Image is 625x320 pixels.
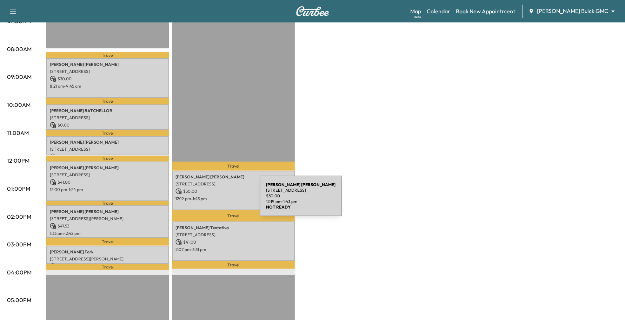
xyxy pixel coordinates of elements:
[172,261,295,269] p: Travel
[296,6,330,16] img: Curbee Logo
[50,187,166,192] p: 12:00 pm - 1:24 pm
[456,7,515,15] a: Book New Appointment
[50,223,166,229] p: $ 47.53
[50,216,166,222] p: [STREET_ADDRESS][PERSON_NAME]
[50,122,166,128] p: $ 0.00
[7,296,31,304] p: 05:00PM
[7,268,32,277] p: 04:00PM
[266,204,291,210] b: NOT READY
[50,83,166,89] p: 8:21 am - 9:45 am
[50,108,166,114] p: [PERSON_NAME] BATCHELLOR
[7,45,32,53] p: 08:00AM
[7,129,29,137] p: 11:00AM
[266,182,335,187] b: [PERSON_NAME] [PERSON_NAME]
[50,154,166,160] p: $ 30.00
[7,212,31,221] p: 02:00PM
[175,247,291,252] p: 2:07 pm - 3:31 pm
[175,174,291,180] p: [PERSON_NAME] [PERSON_NAME]
[50,69,166,74] p: [STREET_ADDRESS]
[266,193,335,199] p: $ 30.00
[50,209,166,215] p: [PERSON_NAME] [PERSON_NAME]
[410,7,421,15] a: MapBeta
[46,156,169,162] p: Travel
[50,62,166,67] p: [PERSON_NAME] [PERSON_NAME]
[50,172,166,178] p: [STREET_ADDRESS]
[175,239,291,245] p: $ 41.00
[7,101,31,109] p: 10:00AM
[175,181,291,187] p: [STREET_ADDRESS]
[46,52,169,58] p: Travel
[46,264,169,270] p: Travel
[50,165,166,171] p: [PERSON_NAME] [PERSON_NAME]
[172,210,295,222] p: Travel
[427,7,450,15] a: Calendar
[50,179,166,185] p: $ 41.00
[50,115,166,121] p: [STREET_ADDRESS]
[7,184,30,193] p: 01:00PM
[50,76,166,82] p: $ 30.00
[50,231,166,236] p: 1:33 pm - 2:42 pm
[7,73,32,81] p: 09:00AM
[50,256,166,262] p: [STREET_ADDRESS][PERSON_NAME]
[7,156,29,165] p: 12:00PM
[46,130,169,136] p: Travel
[175,188,291,195] p: $ 30.00
[414,14,421,20] div: Beta
[50,139,166,145] p: [PERSON_NAME] [PERSON_NAME]
[172,162,295,171] p: Travel
[46,201,169,205] p: Travel
[266,199,335,204] p: 12:19 pm - 1:43 pm
[7,240,31,248] p: 03:00PM
[266,188,335,193] p: [STREET_ADDRESS]
[175,196,291,202] p: 12:19 pm - 1:43 pm
[537,7,608,15] span: [PERSON_NAME] Buick GMC
[50,263,166,270] p: $ 0.00
[50,147,166,152] p: [STREET_ADDRESS]
[46,238,169,246] p: Travel
[50,249,166,255] p: [PERSON_NAME] Fork
[46,98,169,104] p: Travel
[175,225,291,231] p: [PERSON_NAME] Tentativa
[175,232,291,238] p: [STREET_ADDRESS]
